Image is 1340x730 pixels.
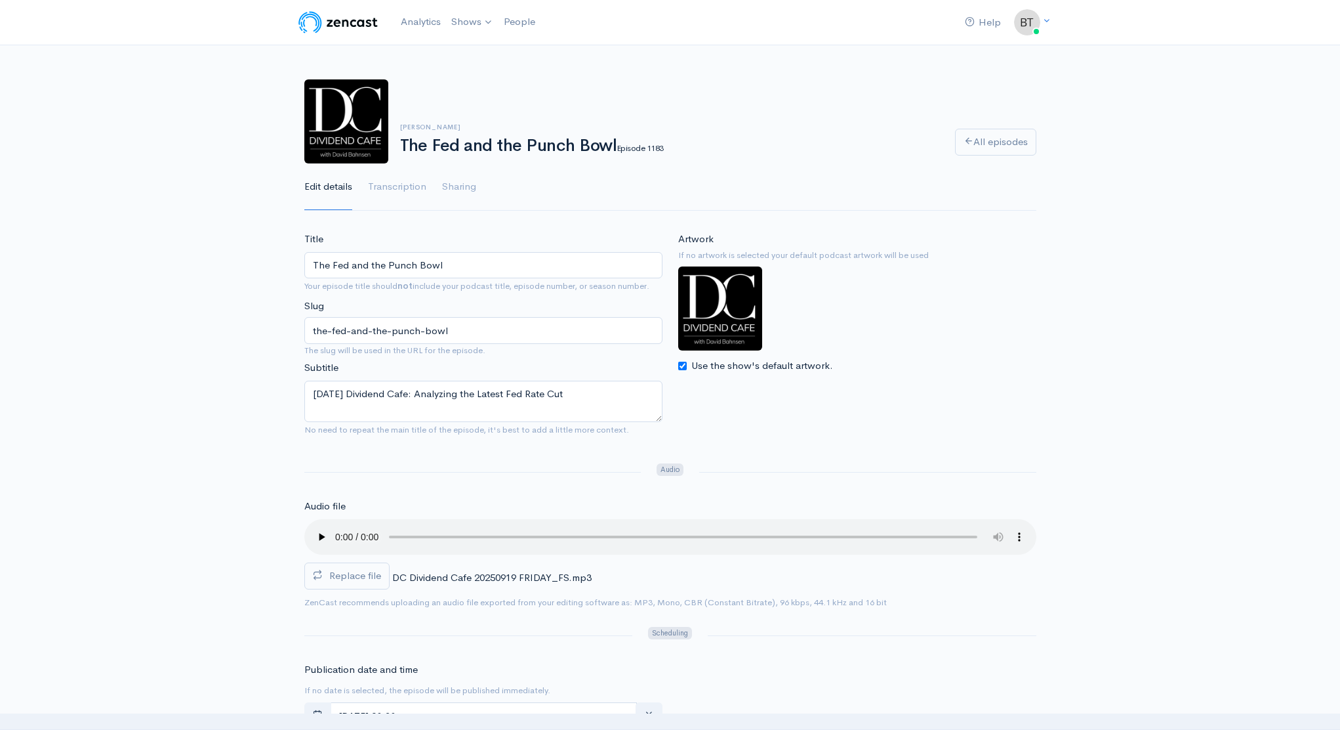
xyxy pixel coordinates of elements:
label: Artwork [678,232,714,247]
label: Subtitle [304,360,338,376]
span: Scheduling [648,627,691,639]
a: Shows [446,8,498,37]
a: People [498,8,540,36]
img: ... [1014,9,1040,35]
button: clear [636,702,662,729]
a: Analytics [396,8,446,36]
a: Sharing [442,163,476,211]
label: Title [304,232,323,247]
small: No need to repeat the main title of the episode, it's best to add a little more context. [304,424,629,435]
small: If no artwork is selected your default podcast artwork will be used [678,249,1036,262]
span: DC Dividend Cafe 20250919 FRIDAY_FS.mp3 [392,571,592,584]
button: toggle [304,702,331,729]
small: If no date is selected, the episode will be published immediately. [304,685,550,696]
a: Help [960,9,1006,37]
textarea: [DATE] Dividend Cafe: Analyzing the Latest Fed Rate Cut [304,381,662,422]
small: The slug will be used in the URL for the episode. [304,344,662,357]
strong: not [397,280,413,291]
small: Episode 1183 [617,142,664,154]
a: All episodes [955,129,1036,156]
input: What is the episode's title? [304,252,662,279]
span: Replace file [329,569,381,582]
h6: [PERSON_NAME] [400,123,939,131]
iframe: gist-messenger-bubble-iframe [1295,685,1327,717]
label: Use the show's default artwork. [691,358,833,374]
input: title-of-episode [304,317,662,344]
label: Slug [304,299,324,314]
label: Publication date and time [304,662,418,677]
img: ZenCast Logo [296,9,380,35]
a: Edit details [304,163,352,211]
small: ZenCast recommends uploading an audio file exported from your editing software as: MP3, Mono, CBR... [304,597,887,608]
a: Transcription [368,163,426,211]
h1: The Fed and the Punch Bowl [400,137,939,156]
label: Audio file [304,499,346,514]
span: Audio [657,463,683,476]
small: Your episode title should include your podcast title, episode number, or season number. [304,280,649,291]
